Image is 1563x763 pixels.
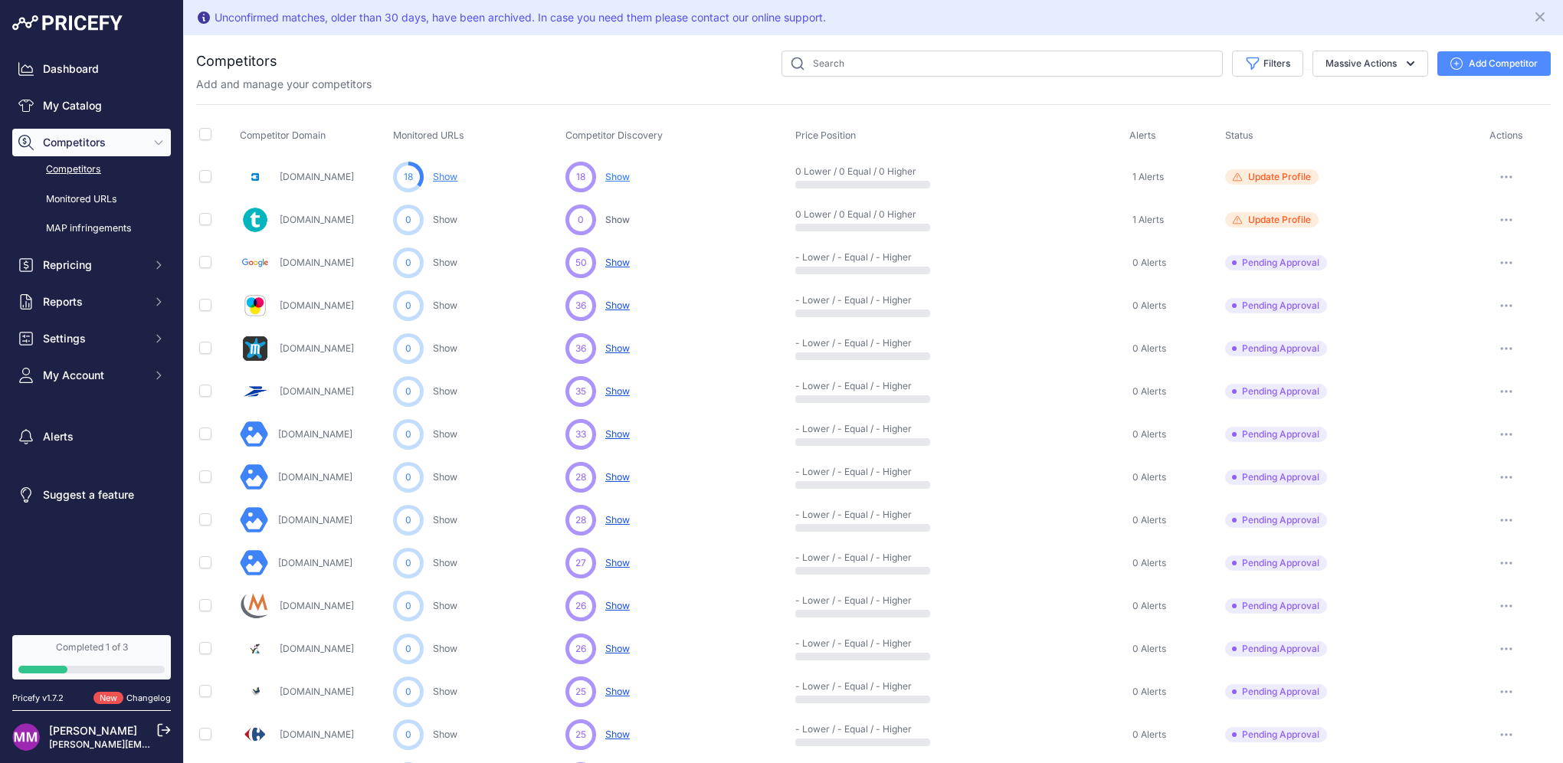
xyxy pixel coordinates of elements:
span: New [93,692,123,705]
a: Update Profile [1225,169,1460,185]
span: Pending Approval [1225,684,1327,699]
span: 1 Alerts [1132,171,1164,183]
a: MAP infringements [12,215,171,242]
span: 0 Alerts [1132,514,1166,526]
span: Repricing [43,257,143,273]
span: Show [605,600,630,611]
a: Show [433,686,457,697]
span: Pending Approval [1225,598,1327,614]
p: - Lower / - Equal / - Higher [795,337,893,349]
span: Show [605,643,630,654]
span: Reports [43,294,143,309]
span: 0 [405,556,411,570]
a: Show [433,557,457,568]
button: Settings [12,325,171,352]
img: Pricefy Logo [12,15,123,31]
span: Show [605,686,630,697]
p: - Lower / - Equal / - Higher [795,509,893,521]
span: 0 Alerts [1132,686,1166,698]
span: Pending Approval [1225,384,1327,399]
span: 0 [405,385,411,398]
button: My Account [12,362,171,389]
span: 36 [575,299,586,313]
span: Show [605,428,630,440]
span: Show [605,514,630,526]
span: Competitor Domain [240,129,326,141]
span: Update Profile [1248,171,1311,183]
a: Show [433,729,457,740]
span: 28 [575,470,586,484]
a: My Catalog [12,92,171,120]
a: [DOMAIN_NAME] [280,686,354,697]
a: Update Profile [1225,212,1460,228]
span: Show [605,171,630,182]
span: Pending Approval [1225,341,1327,356]
span: 0 [405,256,411,270]
a: 1 Alerts [1129,169,1164,185]
a: [DOMAIN_NAME] [278,557,352,568]
a: Show [433,428,457,440]
a: Show [433,600,457,611]
a: [DOMAIN_NAME] [280,385,354,397]
span: Pending Approval [1225,555,1327,571]
p: - Lower / - Equal / - Higher [795,251,893,264]
button: Filters [1232,51,1303,77]
span: 35 [575,385,586,398]
span: 0 Alerts [1132,557,1166,569]
span: 0 [405,470,411,484]
span: 0 Alerts [1132,257,1166,269]
p: - Lower / - Equal / - Higher [795,466,893,478]
span: 26 [575,642,586,656]
a: [DOMAIN_NAME] [280,214,354,225]
a: 1 Alerts [1129,212,1164,228]
a: Suggest a feature [12,481,171,509]
button: Repricing [12,251,171,279]
div: Completed 1 of 3 [18,641,165,653]
a: Changelog [126,693,171,703]
p: - Lower / - Equal / - Higher [795,594,893,607]
span: 0 Alerts [1132,300,1166,312]
a: [DOMAIN_NAME] [280,643,354,654]
p: - Lower / - Equal / - Higher [795,637,893,650]
span: 0 Alerts [1132,342,1166,355]
p: - Lower / - Equal / - Higher [795,423,893,435]
span: 0 [405,728,411,742]
span: 0 Alerts [1132,600,1166,612]
span: My Account [43,368,143,383]
span: 0 Alerts [1132,385,1166,398]
span: Competitors [43,135,143,150]
span: 18 [404,170,413,184]
span: 0 [578,213,584,227]
span: Pending Approval [1225,512,1327,528]
h2: Competitors [196,51,277,72]
span: 33 [575,427,586,441]
span: 36 [575,342,586,355]
span: Show [605,342,630,354]
span: 0 Alerts [1132,643,1166,655]
button: Competitors [12,129,171,156]
span: 0 [405,342,411,355]
a: Show [433,471,457,483]
span: Show [605,471,630,483]
span: Show [605,300,630,311]
a: Show [433,385,457,397]
span: 0 [405,685,411,699]
button: Add Competitor [1437,51,1551,76]
span: 0 [405,599,411,613]
p: - Lower / - Equal / - Higher [795,294,893,306]
a: [DOMAIN_NAME] [278,514,352,526]
span: 26 [575,599,586,613]
span: 0 [405,299,411,313]
span: Price Position [795,129,856,141]
span: Show [605,557,630,568]
p: - Lower / - Equal / - Higher [795,380,893,392]
a: Show [433,342,457,354]
a: [DOMAIN_NAME] [280,300,354,311]
span: 25 [575,685,586,699]
span: Competitor Discovery [565,129,663,141]
span: 25 [575,728,586,742]
span: Pending Approval [1225,727,1327,742]
nav: Sidebar [12,55,171,617]
p: Add and manage your competitors [196,77,372,92]
a: Show [433,514,457,526]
